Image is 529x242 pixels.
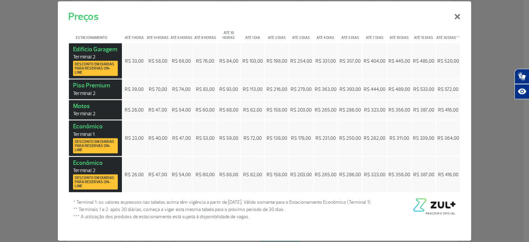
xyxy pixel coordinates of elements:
span: R$ 445,00 [388,58,410,64]
span: R$ 286,00 [339,171,361,177]
strong: Edifício Garagem [73,45,118,76]
th: Até 6 horas [170,25,193,42]
th: Até 10 dias [387,25,411,42]
span: R$ 231,00 [315,135,336,141]
span: R$ 158,00 [267,107,287,113]
th: Até 4 horas [146,25,169,42]
span: R$ 489,00 [388,86,410,92]
th: Até 7 dias [363,25,386,42]
th: Até 1 hora [123,25,146,42]
span: R$ 76,00 [196,58,214,64]
span: R$ 68,00 [219,171,238,177]
span: R$ 444,00 [364,86,385,92]
span: R$ 393,00 [340,86,361,92]
span: R$ 387,00 [413,171,434,177]
span: R$ 203,00 [290,171,312,177]
span: R$ 23,00 [125,135,144,141]
span: R$ 82,00 [243,107,262,113]
span: R$ 70,00 [149,86,167,92]
span: R$ 54,00 [172,171,191,177]
span: R$ 103,00 [242,58,263,64]
span: R$ 363,00 [315,86,336,92]
strong: Econômico [73,159,118,190]
span: R$ 356,00 [388,107,410,113]
span: R$ 68,00 [172,58,191,64]
span: R$ 323,00 [364,107,385,113]
span: R$ 265,00 [315,107,336,113]
span: R$ 113,00 [243,86,262,92]
th: Estacionamento [69,25,122,42]
th: Até 2 dias [265,25,288,42]
span: R$ 84,00 [219,58,238,64]
th: Até 10 horas [217,25,240,42]
span: R$ 416,00 [438,171,458,177]
span: R$ 364,00 [437,135,459,141]
span: R$ 33,00 [125,58,144,64]
span: ** Terminais 1 e 2: após 30 diárias, começa a viger esta mesma tabela para o próximo período de 3... [73,206,372,213]
img: logo-zul-black.png [412,199,456,212]
span: R$ 60,00 [196,171,215,177]
th: Até 8 horas [194,25,217,42]
span: R$ 26,00 [125,171,144,177]
span: Terminal 2 [73,167,118,174]
span: R$ 387,00 [413,107,434,113]
span: R$ 485,00 [413,58,434,64]
span: R$ 93,00 [219,86,238,92]
button: Abrir recursos assistivos. [515,84,529,99]
span: Terminal 2 [73,54,118,60]
th: Até 3 dias [289,25,313,42]
span: Parceiro Oficial [426,212,456,215]
span: R$ 323,00 [364,171,385,177]
span: R$ 60,00 [196,107,215,113]
span: R$ 59,00 [219,135,238,141]
span: R$ 311,00 [390,135,409,141]
th: Até 30 dias** [436,25,460,42]
span: R$ 39,00 [125,86,144,92]
span: Terminal 1 [73,131,118,137]
span: R$ 282,00 [364,135,385,141]
span: R$ 331,00 [315,58,336,64]
th: Até 1 dia [241,25,264,42]
span: R$ 416,00 [438,107,458,113]
div: Plugin de acessibilidade da Hand Talk. [515,69,529,99]
span: R$ 356,00 [388,171,410,177]
span: R$ 339,00 [413,135,434,141]
span: R$ 53,00 [196,135,215,141]
span: R$ 83,00 [196,86,215,92]
span: R$ 47,00 [148,107,167,113]
span: R$ 138,00 [267,135,287,141]
span: R$ 203,00 [290,107,312,113]
span: Desconto em diárias para reservas on-line [75,139,116,152]
span: R$ 54,00 [172,107,191,113]
span: Terminal 2 [73,111,118,117]
span: R$ 254,00 [290,58,312,64]
button: Close [448,3,466,28]
span: R$ 533,00 [413,86,434,92]
th: Até 4 dias [314,25,338,42]
span: R$ 47,00 [172,135,191,141]
span: R$ 74,00 [172,86,190,92]
span: Terminal 2 [73,90,118,96]
span: R$ 250,00 [339,135,361,141]
span: R$ 58,00 [148,58,167,64]
span: R$ 404,00 [364,58,385,64]
span: R$ 520,00 [437,58,459,64]
span: R$ 26,00 [125,107,144,113]
span: Desconto em diárias para reservas on-line [75,62,116,75]
strong: Econômico [73,123,118,154]
span: R$ 47,00 [148,171,167,177]
span: * Terminal 1: os valores expressos nas tabelas acima têm vigência a partir de [DATE]. Válido some... [73,199,372,206]
span: R$ 216,00 [267,86,287,92]
span: R$ 178,00 [291,135,311,141]
span: R$ 68,00 [219,107,238,113]
th: Até 5 dias [338,25,362,42]
strong: Motos [73,102,118,117]
span: R$ 265,00 [315,171,336,177]
th: Até 15 dias [412,25,436,42]
span: R$ 357,00 [340,58,361,64]
span: R$ 158,00 [267,171,287,177]
strong: Piso Premium [73,82,118,97]
span: R$ 572,00 [438,86,458,92]
h5: Preços [68,9,98,24]
span: R$ 198,00 [267,58,287,64]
